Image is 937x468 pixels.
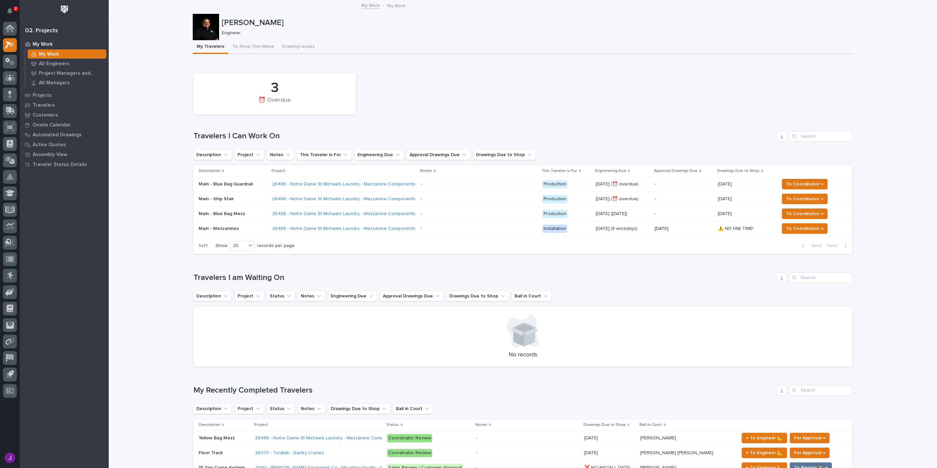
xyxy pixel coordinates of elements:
[718,225,755,232] p: ⚠️ NO FAB TIME!
[201,351,844,359] p: No records
[808,243,822,249] span: Back
[272,211,415,217] a: 26486 - Notre Dame St Michaels Laundry - Mezzanine Components
[639,421,662,428] p: Ball in Court
[272,226,415,232] a: 26486 - Notre Dame St Michaels Laundry - Mezzanine Components
[718,210,733,217] p: [DATE]
[205,80,345,96] div: 3
[542,195,568,203] div: Production
[542,210,568,218] div: Production
[355,150,404,160] button: Engineering Due
[39,70,104,76] p: Project Managers and Engineers
[640,449,715,456] p: [PERSON_NAME] [PERSON_NAME]
[298,291,325,301] button: Notes
[20,120,109,130] a: Onsite Calendar
[20,90,109,100] a: Projects
[797,243,824,249] button: Back
[655,211,712,217] p: -
[58,3,71,15] img: Workspace Logo
[20,110,109,120] a: Customers
[205,97,345,111] div: ⏰ Overdue
[794,434,825,442] span: For Approval →
[199,211,267,217] p: Main - Blue Bag Mezz
[255,435,398,441] a: 26486 - Notre Dame St Michaels Laundry - Mezzanine Components
[267,403,295,414] button: Status
[33,152,67,158] p: Assembly View
[473,150,536,160] button: Drawings Due to Shop
[786,210,823,218] span: To Coordinator →
[782,223,828,234] button: To Coordinator →
[786,195,823,203] span: To Coordinator →
[420,167,432,175] p: Notes
[596,211,650,217] p: [DATE] ([DATE])
[475,421,487,428] p: Notes
[421,211,422,217] div: -
[717,167,759,175] p: Drawings Due to Shop
[790,131,852,142] div: Search
[33,162,87,168] p: Traveler Status Details
[272,181,415,187] a: 26486 - Notre Dame St Michaels Laundry - Mezzanine Components
[25,78,109,87] a: All Managers
[255,450,324,456] a: 26070 - Turafab - Gantry Cranes
[782,208,828,219] button: To Coordinator →
[228,40,278,54] button: To Shop This Week
[20,39,109,49] a: My Work
[655,196,712,202] p: -
[3,4,17,18] button: Notifications
[512,291,552,301] button: Ball in Court
[267,291,295,301] button: Status
[235,291,264,301] button: Project
[386,421,399,428] p: Status
[790,385,852,396] input: Search
[33,102,55,108] p: Travelers
[584,434,599,441] p: [DATE]
[596,226,650,232] p: [DATE] (8 workdays)
[8,8,17,18] div: Notifications2
[655,226,712,232] p: [DATE]
[328,291,377,301] button: Engineering Due
[222,18,851,28] p: [PERSON_NAME]
[790,448,830,458] button: For Approval →
[193,206,852,221] tr: Main - Blue Bag Mezz26486 - Notre Dame St Michaels Laundry - Mezzanine Components - Production[DA...
[640,434,677,441] p: [PERSON_NAME]
[595,167,626,175] p: Engineering Due
[199,449,224,456] p: Floor Track
[39,80,70,86] p: All Managers
[655,181,712,187] p: -
[421,196,422,202] div: -
[718,180,733,187] p: [DATE]
[387,434,432,442] div: Coordinator Review
[476,435,477,441] div: -
[421,181,422,187] div: -
[39,61,70,67] p: All Engineers
[297,150,352,160] button: This Traveler is For
[782,194,828,204] button: To Coordinator →
[193,150,232,160] button: Description
[407,150,470,160] button: Approval Drawings Due
[193,131,774,141] h1: Travelers I Can Work On
[25,69,109,78] a: Project Managers and Engineers
[380,291,444,301] button: Approval Drawings Due
[33,142,66,148] p: Active Quotes
[257,243,295,249] p: records per page
[790,272,852,283] input: Search
[33,122,71,128] p: Onsite Calendar
[193,291,232,301] button: Description
[387,2,406,9] p: My Work
[20,150,109,159] a: Assembly View
[278,40,319,54] button: Drawing Issues
[20,140,109,150] a: Active Quotes
[33,93,52,98] p: Projects
[328,403,390,414] button: Drawings Due to Shop
[33,132,82,138] p: Automated Drawings
[20,130,109,140] a: Automated Drawings
[267,150,294,160] button: Notes
[20,100,109,110] a: Travelers
[193,386,774,395] h1: My Recently Completed Travelers
[393,403,433,414] button: Ball in Court
[193,403,232,414] button: Description
[794,449,825,457] span: For Approval →
[193,238,213,254] p: 1 of 1
[193,40,228,54] button: My Travelers
[746,449,783,457] span: ← To Engineer 📐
